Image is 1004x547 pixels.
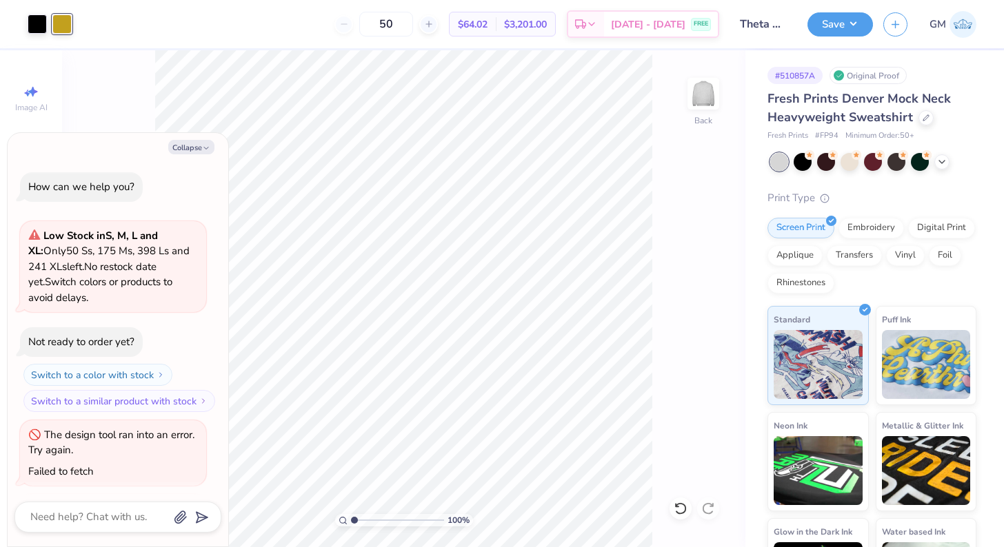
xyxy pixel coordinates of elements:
div: Embroidery [839,218,904,238]
div: Back [694,114,712,127]
span: Puff Ink [882,312,911,327]
span: # FP94 [815,130,839,142]
span: FREE [694,19,708,29]
div: Applique [767,245,823,266]
span: GM [930,17,946,32]
button: Collapse [168,140,214,154]
div: Digital Print [908,218,975,238]
span: [DATE] - [DATE] [611,17,685,32]
img: Grainne Mccague [950,11,976,38]
div: Screen Print [767,218,834,238]
div: Original Proof [830,67,907,84]
div: Rhinestones [767,273,834,293]
div: How can we help you? [28,180,134,194]
div: Failed to fetch [28,464,94,478]
a: GM [930,11,976,38]
input: Untitled Design [730,10,797,38]
img: Neon Ink [774,436,863,505]
span: Minimum Order: 50 + [845,130,914,142]
img: Back [690,80,717,107]
button: Save [807,12,873,37]
img: Metallic & Glitter Ink [882,436,971,505]
button: Switch to a similar product with stock [23,390,215,412]
span: Fresh Prints [767,130,808,142]
div: Foil [929,245,961,266]
input: – – [359,12,413,37]
div: The design tool ran into an error. Try again. [28,428,194,457]
img: Standard [774,330,863,399]
span: No restock date yet. [28,260,157,289]
div: Not ready to order yet? [28,335,134,349]
img: Switch to a similar product with stock [199,397,208,405]
strong: Low Stock in S, M, L and XL : [28,229,158,258]
span: Glow in the Dark Ink [774,524,852,539]
div: Print Type [767,190,976,206]
div: # 510857A [767,67,823,84]
span: Water based Ink [882,524,945,539]
img: Switch to a color with stock [157,371,165,379]
span: Standard [774,312,810,327]
span: Image AI [15,102,48,113]
div: Transfers [827,245,882,266]
img: Puff Ink [882,330,971,399]
button: Switch to a color with stock [23,364,172,386]
span: 100 % [448,514,470,526]
div: Vinyl [886,245,925,266]
span: Neon Ink [774,418,807,433]
span: Fresh Prints Denver Mock Neck Heavyweight Sweatshirt [767,90,951,125]
span: $64.02 [458,17,488,32]
span: Metallic & Glitter Ink [882,418,963,433]
span: $3,201.00 [504,17,547,32]
span: Only 50 Ss, 175 Ms, 398 Ls and 241 XLs left. Switch colors or products to avoid delays. [28,229,190,305]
